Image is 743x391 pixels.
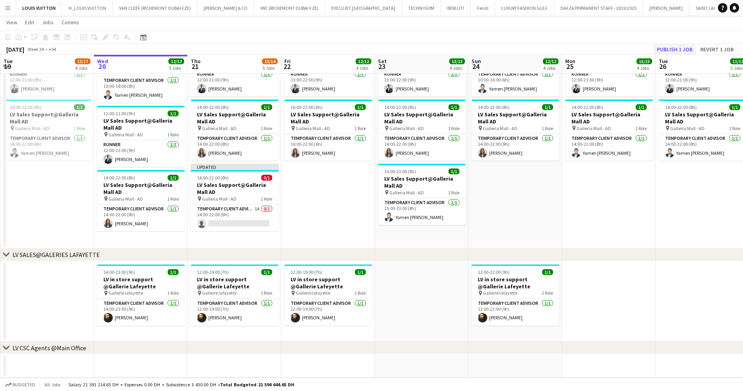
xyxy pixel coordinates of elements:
[168,269,179,275] span: 1/1
[75,58,90,64] span: 13/17
[167,196,179,202] span: 1 Role
[284,299,372,326] app-card-role: Temporary Client Advisor1/112:00-19:00 (7h)[PERSON_NAME]
[191,134,278,161] app-card-role: Temporary Client Advisor1/114:00-22:00 (8h)[PERSON_NAME]
[168,175,179,181] span: 1/1
[108,132,143,138] span: Galleria Mall - AD
[448,125,459,131] span: 1 Role
[190,62,201,71] span: 21
[191,164,278,231] app-job-card: Updated14:00-22:00 (8h)0/1LV Sales Support@Galleria Mall AD Galleria Mall - AD1 RoleTemporary Cli...
[49,46,56,52] div: +04
[636,104,647,110] span: 1/1
[378,58,387,65] span: Sat
[284,276,372,290] h3: LV in store support @Gallerie Lafeyette
[13,344,86,352] div: LV CSC Agents @Main Office
[378,134,466,161] app-card-role: Temporary Client Advisor1/114:00-22:00 (8h)[PERSON_NAME]
[378,198,466,225] app-card-role: Temporary Client Advisor1/115:00-23:00 (8h)Yamen [PERSON_NAME]
[96,62,108,71] span: 20
[191,264,278,326] app-job-card: 12:00-19:00 (7h)1/1LV in store support @Gallerie Lafeyette Gallerie lafayette1 RoleTemporary Clie...
[564,62,575,71] span: 25
[654,44,696,54] button: Publish 1 job
[13,251,100,259] div: LV SALES@GALERIES LAFAYETTE
[325,0,402,16] button: EXECUJET [GEOGRAPHIC_DATA]
[168,110,179,116] span: 1/1
[356,58,371,64] span: 12/12
[543,65,558,71] div: 4 Jobs
[565,134,653,161] app-card-role: Temporary Client Advisor1/114:00-22:00 (8h)Yamen [PERSON_NAME]
[284,134,372,161] app-card-role: Temporary Client Advisor1/116:00-22:00 (6h)[PERSON_NAME]
[97,170,185,231] div: 14:00-22:00 (8h)1/1LV Sales Support@Galleria Mall AD Galleria Mall - AD1 RoleTemporary Client Adv...
[97,205,185,231] app-card-role: Temporary Client Advisor1/114:00-22:00 (8h)[PERSON_NAME]
[470,62,481,71] span: 24
[565,100,653,161] app-job-card: 14:00-22:00 (8h)1/1LV Sales Support@Galleria Mall AD Galleria Mall - AD1 RoleTemporary Client Adv...
[16,0,62,16] button: LOUIS VUITTON
[665,104,697,110] span: 14:00-22:00 (8h)
[103,110,135,116] span: 12:00-21:00 (9h)
[378,100,466,161] div: 14:00-22:00 (8h)1/1LV Sales Support@Galleria Mall AD Galleria Mall - AD1 RoleTemporary Client Adv...
[472,70,559,96] app-card-role: Temporary Client Advisor1/110:00-16:00 (6h)Yamen [PERSON_NAME]
[191,205,278,231] app-card-role: Temporary Client Advisor1A0/114:00-22:00 (8h)
[729,104,740,110] span: 1/1
[658,62,668,71] span: 26
[43,382,62,387] span: All jobs
[2,62,13,71] span: 19
[168,58,184,64] span: 12/12
[103,269,135,275] span: 14:00-23:00 (9h)
[108,290,143,296] span: Gallerie lafayette
[4,134,91,161] app-card-role: Temporary Client Advisor1/114:00-22:00 (8h)Yamen [PERSON_NAME]
[565,111,653,125] h3: LV Sales Support@Galleria Mall AD
[4,100,91,161] app-job-card: 14:00-22:00 (8h)1/1LV Sales Support@Galleria Mall AD Galleria Mall - AD1 RoleTemporary Client Adv...
[284,100,372,161] div: 16:00-22:00 (6h)1/1LV Sales Support@Galleria Mall AD Galleria Mall - AD1 RoleTemporary Client Adv...
[378,175,466,189] h3: LV Sales Support@Galleria Mall AD
[659,58,668,65] span: Tue
[25,19,34,26] span: Edit
[220,382,294,387] span: Total Budgeted 21 594 644.65 DH
[542,125,553,131] span: 1 Role
[261,175,272,181] span: 0/1
[97,140,185,167] app-card-role: Runner1/112:00-21:00 (9h)[PERSON_NAME]
[191,276,278,290] h3: LV in store support @Gallerie Lafeyette
[39,17,57,27] a: Jobs
[377,62,387,71] span: 23
[58,17,82,27] a: Comms
[4,70,91,96] app-card-role: Runner1/112:00-21:00 (9h)[PERSON_NAME]
[167,132,179,138] span: 1 Role
[97,106,185,167] app-job-card: 12:00-21:00 (9h)1/1LV Sales Support@Galleria Mall AD Galleria Mall - AD1 RoleRunner1/112:00-21:00...
[689,0,734,16] button: SAINT LAURENT
[62,0,113,16] button: H_LOUIS VUITTON
[202,196,237,202] span: Galleria Mall - AD
[262,65,277,71] div: 5 Jobs
[75,65,90,71] div: 4 Jobs
[384,168,416,174] span: 15:00-23:00 (8h)
[291,269,322,275] span: 12:00-19:00 (7h)
[191,58,201,65] span: Thu
[284,70,372,96] app-card-role: Runner1/113:00-22:00 (9h)[PERSON_NAME]
[355,269,366,275] span: 1/1
[97,276,185,290] h3: LV in store support @Gallerie Lafeyette
[449,58,465,64] span: 13/13
[69,382,294,387] div: Salary 21 591 214.65 DH + Expenses 0.00 DH + Subsistence 3 430.00 DH =
[643,0,689,16] button: [PERSON_NAME]
[191,100,278,161] app-job-card: 14:00-22:00 (8h)1/1LV Sales Support@Galleria Mall AD Galleria Mall - AD1 RoleTemporary Client Adv...
[402,0,441,16] button: TECHNOGYM
[22,17,37,27] a: Edit
[262,58,278,64] span: 13/14
[448,104,459,110] span: 1/1
[637,65,652,71] div: 4 Jobs
[472,264,559,326] div: 13:00-22:00 (9h)1/1LV in store support @Gallerie Lafeyette Gallerie lafayette1 RoleTemporary Clie...
[284,264,372,326] app-job-card: 12:00-19:00 (7h)1/1LV in store support @Gallerie Lafeyette Gallerie lafayette1 RoleTemporary Clie...
[97,117,185,131] h3: LV Sales Support@Galleria Mall AD
[448,168,459,174] span: 1/1
[472,100,559,161] app-job-card: 14:00-22:00 (8h)1/1LV Sales Support@Galleria Mall AD Galleria Mall - AD1 RoleTemporary Client Adv...
[450,65,465,71] div: 4 Jobs
[378,70,466,96] app-card-role: Runner1/113:00-22:00 (9h)[PERSON_NAME]
[15,125,49,131] span: Galleria Mall - AD
[197,0,254,16] button: [PERSON_NAME] & CO
[202,125,237,131] span: Galleria Mall - AD
[10,104,42,110] span: 14:00-22:00 (8h)
[113,0,197,16] button: VAN CLEEF (RICHEMONT DUBAI FZE)
[4,58,13,65] span: Tue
